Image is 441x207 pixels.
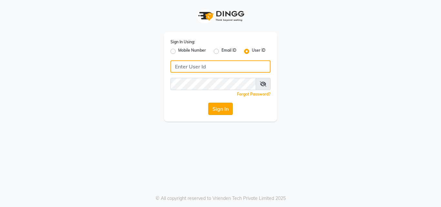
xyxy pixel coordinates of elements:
[221,47,236,55] label: Email ID
[195,6,246,26] img: logo1.svg
[178,47,206,55] label: Mobile Number
[237,92,271,97] a: Forgot Password?
[252,47,265,55] label: User ID
[170,78,256,90] input: Username
[170,39,195,45] label: Sign In Using:
[208,103,233,115] button: Sign In
[170,60,271,73] input: Username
